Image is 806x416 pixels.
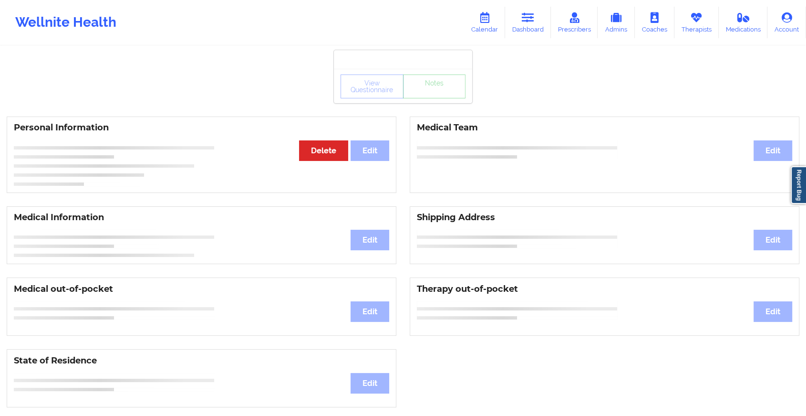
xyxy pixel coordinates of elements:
[299,140,348,161] button: Delete
[674,7,719,38] a: Therapists
[417,284,792,295] h3: Therapy out-of-pocket
[551,7,598,38] a: Prescribers
[505,7,551,38] a: Dashboard
[14,284,389,295] h3: Medical out-of-pocket
[14,355,389,366] h3: State of Residence
[635,7,674,38] a: Coaches
[598,7,635,38] a: Admins
[464,7,505,38] a: Calendar
[417,212,792,223] h3: Shipping Address
[767,7,806,38] a: Account
[14,122,389,133] h3: Personal Information
[14,212,389,223] h3: Medical Information
[791,166,806,204] a: Report Bug
[417,122,792,133] h3: Medical Team
[719,7,768,38] a: Medications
